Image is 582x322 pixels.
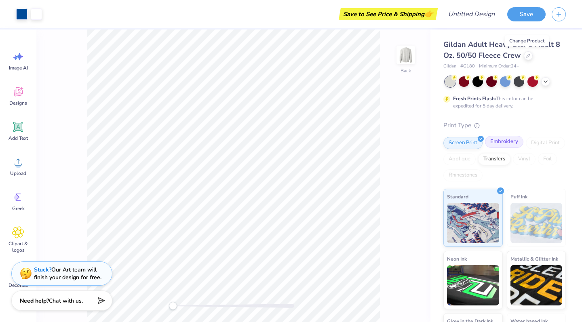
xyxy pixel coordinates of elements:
[538,153,557,165] div: Foil
[505,35,549,46] div: Change Product
[447,203,499,243] img: Standard
[510,255,558,263] span: Metallic & Glitter Ink
[485,136,523,148] div: Embroidery
[510,192,527,201] span: Puff Ink
[453,95,496,102] strong: Fresh Prints Flash:
[5,240,32,253] span: Clipart & logos
[341,8,436,20] div: Save to See Price & Shipping
[510,265,563,305] img: Metallic & Glitter Ink
[12,205,25,212] span: Greek
[169,302,177,310] div: Accessibility label
[8,135,28,141] span: Add Text
[401,67,411,74] div: Back
[443,63,456,70] span: Gildan
[20,297,49,305] strong: Need help?
[9,65,28,71] span: Image AI
[513,153,536,165] div: Vinyl
[443,169,483,181] div: Rhinestones
[479,63,519,70] span: Minimum Order: 24 +
[453,95,552,109] div: This color can be expedited for 5 day delivery.
[447,255,467,263] span: Neon Ink
[460,63,475,70] span: # G180
[443,121,566,130] div: Print Type
[507,7,546,21] button: Save
[10,170,26,177] span: Upload
[34,266,51,274] strong: Stuck?
[443,40,560,60] span: Gildan Adult Heavy Blend Adult 8 Oz. 50/50 Fleece Crew
[424,9,433,19] span: 👉
[442,6,501,22] input: Untitled Design
[447,265,499,305] img: Neon Ink
[398,47,414,63] img: Back
[447,192,468,201] span: Standard
[443,153,476,165] div: Applique
[8,282,28,288] span: Decorate
[526,137,565,149] div: Digital Print
[34,266,101,281] div: Our Art team will finish your design for free.
[49,297,83,305] span: Chat with us.
[478,153,510,165] div: Transfers
[443,137,483,149] div: Screen Print
[510,203,563,243] img: Puff Ink
[9,100,27,106] span: Designs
